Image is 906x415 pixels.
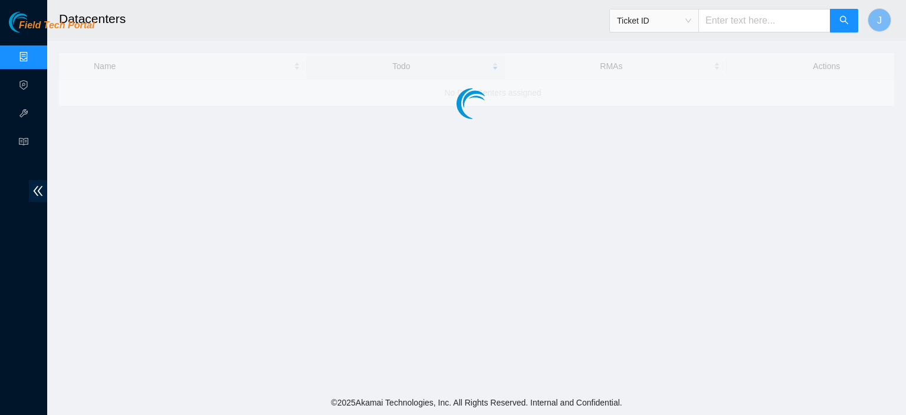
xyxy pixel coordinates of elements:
[47,390,906,415] footer: © 2025 Akamai Technologies, Inc. All Rights Reserved. Internal and Confidential.
[617,12,691,30] span: Ticket ID
[29,180,47,202] span: double-left
[9,12,60,32] img: Akamai Technologies
[19,132,28,155] span: read
[19,20,94,31] span: Field Tech Portal
[868,8,891,32] button: J
[698,9,830,32] input: Enter text here...
[839,15,849,27] span: search
[830,9,858,32] button: search
[877,13,882,28] span: J
[9,21,94,37] a: Akamai TechnologiesField Tech Portal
